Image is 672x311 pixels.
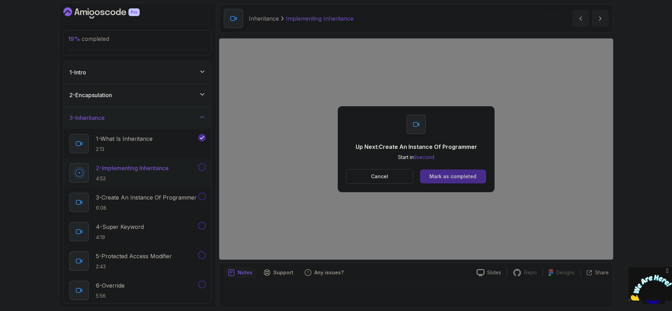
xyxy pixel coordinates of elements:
iframe: 2 - Implementing Inheritance [219,38,613,260]
div: Mark as completed [429,173,476,180]
iframe: chat widget [629,267,672,301]
button: 4-Super Keyword4:19 [69,222,206,241]
p: 4:19 [96,234,144,241]
button: Cancel [346,169,413,184]
a: Slides [471,269,507,276]
button: 1-What Is Inheritance2:13 [69,134,206,153]
p: 6:08 [96,204,197,211]
p: 2 - Implementing Inheritance [96,164,169,172]
p: 4:52 [96,175,169,182]
p: Any issues? [314,269,344,276]
p: 2:13 [96,146,153,153]
p: Slides [487,269,501,276]
p: 1 - What Is Inheritance [96,135,153,143]
p: Implementing Inheritance [286,14,353,23]
p: Notes [238,269,252,276]
span: 9 second [414,154,434,160]
button: Support button [259,267,297,278]
button: 3-Create An Instance Of Programmer6:08 [69,193,206,212]
button: 2-Encapsulation [64,84,211,106]
p: 5 - Protected Access Modifier [96,252,172,260]
p: Repo [524,269,537,276]
p: Cancel [371,173,388,180]
button: Share [580,269,609,276]
h3: 3 - Inheritance [69,114,105,122]
button: 1-Intro [64,61,211,84]
button: next content [592,10,609,27]
button: Feedback button [300,267,348,278]
p: Up Next: Create An Instance Of Programmer [356,143,477,151]
button: Mark as completed [420,169,486,183]
button: notes button [224,267,257,278]
p: 5:56 [96,292,125,299]
p: 3 - Create An Instance Of Programmer [96,193,197,202]
span: completed [68,35,109,42]
button: 2-Implementing Inheritance4:52 [69,163,206,183]
p: Designs [556,269,575,276]
h3: 2 - Encapsulation [69,91,112,99]
p: 2:43 [96,263,172,270]
button: previous content [572,10,589,27]
span: 19 % [68,35,80,42]
p: 6 - Override [96,281,125,290]
a: Dashboard [63,7,156,19]
p: Support [273,269,293,276]
p: Start in [356,154,477,161]
p: Share [595,269,609,276]
button: 3-Inheritance [64,107,211,129]
button: 5-Protected Access Modifier2:43 [69,251,206,271]
button: 6-Override5:56 [69,281,206,300]
p: Inheritance [249,14,279,23]
p: 4 - Super Keyword [96,223,144,231]
h3: 1 - Intro [69,68,86,77]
